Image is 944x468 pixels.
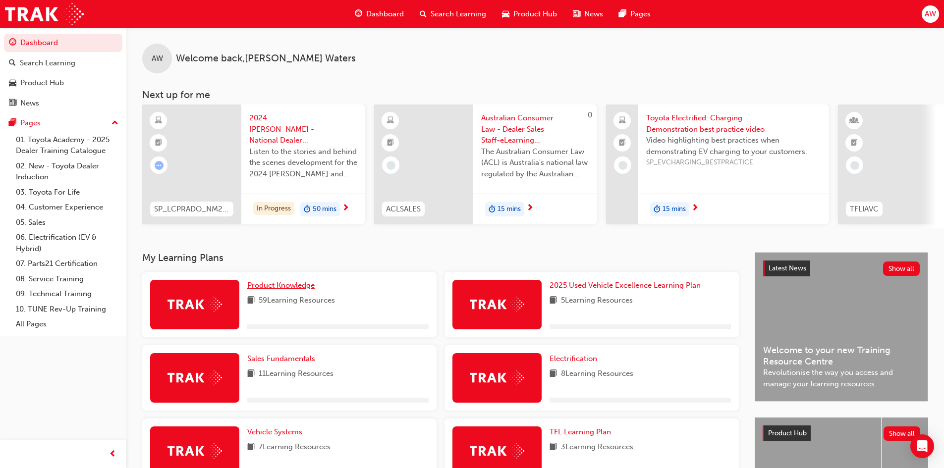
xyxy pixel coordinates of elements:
[9,39,16,48] span: guage-icon
[481,146,589,180] span: The Australian Consumer Law (ACL) is Australia's national law regulated by the Australian Competi...
[387,161,395,170] span: learningRecordVerb_NONE-icon
[155,114,162,127] span: learningResourceType_ELEARNING-icon
[922,5,939,23] button: AW
[111,117,118,130] span: up-icon
[4,34,122,52] a: Dashboard
[5,3,84,25] img: Trak
[355,8,362,20] span: guage-icon
[489,203,496,216] span: duration-icon
[550,368,557,380] span: book-icon
[249,146,357,180] span: Listen to the stories and behind the scenes development for the 2024 [PERSON_NAME] and genuine ac...
[9,99,16,108] span: news-icon
[561,368,633,380] span: 8 Learning Resources
[142,252,739,263] h3: My Learning Plans
[4,74,122,92] a: Product Hub
[850,204,879,215] span: TFLIAVC
[9,79,16,88] span: car-icon
[851,137,858,150] span: booktick-icon
[646,157,821,168] span: SP_EVCHARGING_BESTPRACTICE
[763,367,920,389] span: Revolutionise the way you access and manage your learning resources.
[526,204,534,213] span: next-icon
[412,4,494,24] a: search-iconSearch Learning
[12,185,122,200] a: 03. Toyota For Life
[247,295,255,307] span: book-icon
[20,117,41,129] div: Pages
[20,57,75,69] div: Search Learning
[152,53,163,64] span: AW
[4,54,122,72] a: Search Learning
[12,200,122,215] a: 04. Customer Experience
[247,441,255,454] span: book-icon
[20,77,64,89] div: Product Hub
[387,137,394,150] span: booktick-icon
[259,368,333,380] span: 11 Learning Resources
[155,161,164,170] span: learningRecordVerb_ATTEMPT-icon
[588,110,592,119] span: 0
[259,441,331,454] span: 7 Learning Resources
[850,161,859,170] span: learningRecordVerb_NONE-icon
[12,215,122,230] a: 05. Sales
[663,204,686,215] span: 15 mins
[884,426,921,441] button: Show all
[494,4,565,24] a: car-iconProduct Hub
[4,94,122,112] a: News
[366,8,404,20] span: Dashboard
[883,261,920,276] button: Show all
[513,8,557,20] span: Product Hub
[12,230,122,256] a: 06. Electrification (EV & Hybrid)
[910,434,934,458] div: Open Intercom Messenger
[550,281,701,290] span: 2025 Used Vehicle Excellence Learning Plan
[167,297,222,312] img: Trak
[763,345,920,367] span: Welcome to your new Training Resource Centre
[167,443,222,459] img: Trak
[12,302,122,317] a: 10. TUNE Rev-Up Training
[630,8,651,20] span: Pages
[154,204,229,215] span: SP_LCPRADO_NM24_PODCASTVID
[611,4,659,24] a: pages-iconPages
[619,8,626,20] span: pages-icon
[304,203,311,216] span: duration-icon
[9,59,16,68] span: search-icon
[619,137,626,150] span: booktick-icon
[12,316,122,332] a: All Pages
[561,295,633,307] span: 5 Learning Resources
[646,112,821,135] span: Toyota Electrified: Charging Demonstration best practice video
[550,427,611,436] span: TFL Learning Plan
[618,161,627,170] span: learningRecordVerb_NONE-icon
[420,8,427,20] span: search-icon
[431,8,486,20] span: Search Learning
[247,353,319,364] a: Sales Fundamentals
[502,8,509,20] span: car-icon
[763,425,920,441] a: Product HubShow all
[4,32,122,114] button: DashboardSearch LearningProduct HubNews
[12,271,122,287] a: 08. Service Training
[12,286,122,302] a: 09. Technical Training
[109,448,116,461] span: prev-icon
[126,89,944,101] h3: Next up for me
[387,114,394,127] span: learningResourceType_ELEARNING-icon
[12,256,122,271] a: 07. Parts21 Certification
[646,135,821,157] span: Video highlighting best practices when demonstrating EV charging to your customers.
[619,114,626,127] span: laptop-icon
[247,368,255,380] span: book-icon
[259,295,335,307] span: 59 Learning Resources
[249,112,357,146] span: 2024 [PERSON_NAME] - National Dealer Convention Podcast
[12,132,122,158] a: 01. Toyota Academy - 2025 Dealer Training Catalogue
[176,53,356,64] span: Welcome back , [PERSON_NAME] Waters
[313,204,336,215] span: 50 mins
[142,104,365,224] a: SP_LCPRADO_NM24_PODCASTVID2024 [PERSON_NAME] - National Dealer Convention PodcastListen to the st...
[925,8,936,20] span: AW
[763,260,920,276] a: Latest NewsShow all
[654,203,661,216] span: duration-icon
[584,8,603,20] span: News
[247,427,302,436] span: Vehicle Systems
[606,104,829,224] a: Toyota Electrified: Charging Demonstration best practice videoVideo highlighting best practices w...
[550,426,615,438] a: TFL Learning Plan
[167,370,222,385] img: Trak
[4,114,122,132] button: Pages
[20,98,39,109] div: News
[247,426,306,438] a: Vehicle Systems
[247,280,319,291] a: Product Knowledge
[342,204,349,213] span: next-icon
